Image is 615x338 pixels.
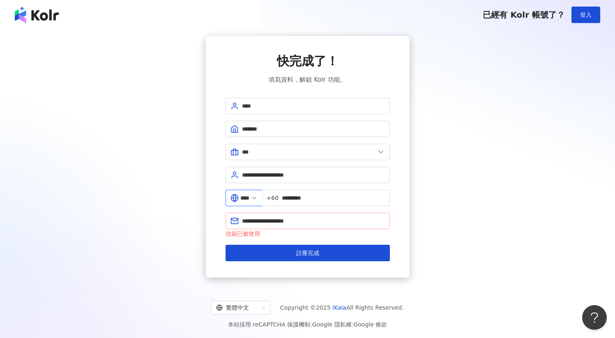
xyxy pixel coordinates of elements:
[310,321,312,328] span: |
[571,7,600,23] button: 登入
[483,10,565,20] span: 已經有 Kolr 帳號了？
[269,75,346,85] span: 填寫資料，解鎖 Kolr 功能。
[296,250,319,256] span: 註冊完成
[15,7,59,23] img: logo
[280,303,404,313] span: Copyright © 2025 All Rights Reserved.
[353,321,387,328] a: Google 條款
[580,11,592,18] span: 登入
[228,320,387,329] span: 本站採用 reCAPTCHA 保護機制
[277,53,339,70] span: 快完成了！
[332,304,346,311] a: iKala
[226,245,390,261] button: 註冊完成
[267,193,279,202] span: +60
[312,321,352,328] a: Google 隱私權
[582,305,607,330] iframe: Help Scout Beacon - Open
[216,301,258,314] div: 繁體中文
[352,321,354,328] span: |
[226,229,390,238] div: 信箱已被使用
